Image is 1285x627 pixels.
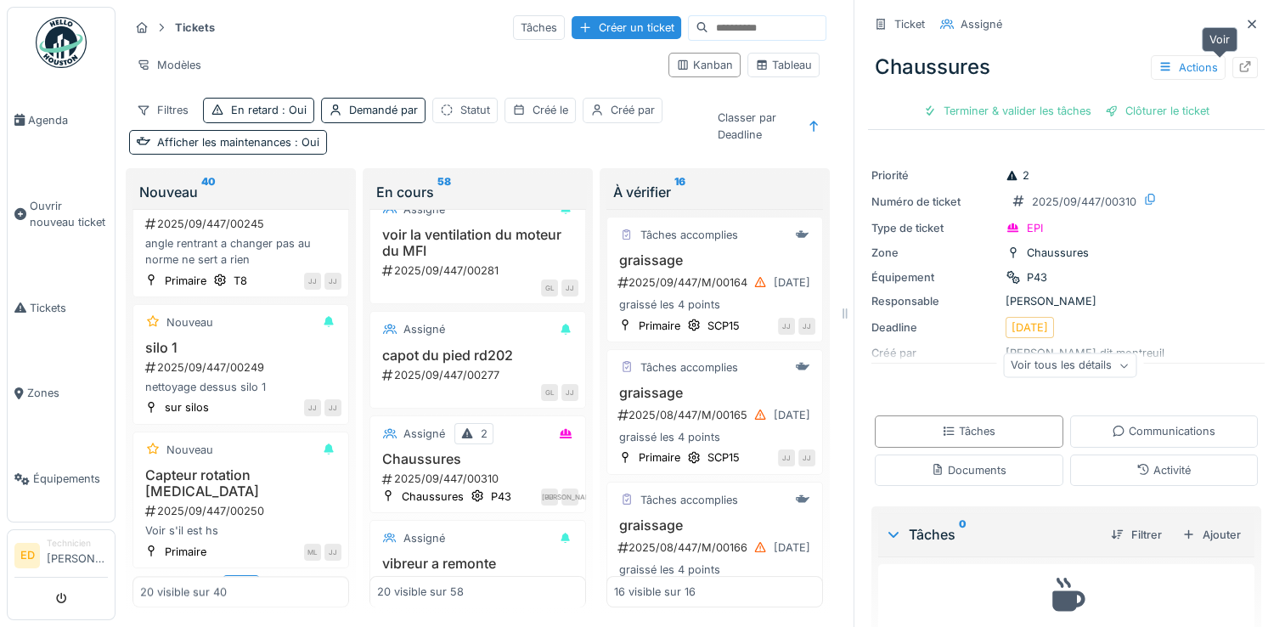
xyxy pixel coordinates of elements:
div: En retard [231,102,307,118]
div: [DATE] [774,539,810,556]
span: : Oui [279,104,307,116]
div: graissé les 4 points [614,297,815,313]
div: À vérifier [613,182,816,202]
div: 2025/09/447/00250 [144,503,341,519]
div: [DATE] [1012,319,1048,336]
div: [DATE] [774,407,810,423]
div: T8 [234,273,247,289]
div: JJ [304,273,321,290]
div: Primaire [165,273,206,289]
div: ML [304,544,321,561]
div: Nouveau [139,182,342,202]
div: Tâches accomplies [640,359,738,376]
div: GL [541,384,558,401]
div: Tâches [942,423,995,439]
div: 20 visible sur 58 [377,584,464,600]
span: Ouvrir nouveau ticket [30,198,108,230]
a: Agenda [8,77,115,163]
div: Actions [1151,55,1226,80]
div: JJ [798,449,815,466]
div: Technicien [47,537,108,550]
div: 2025/09/447/00245 [144,216,341,232]
h3: capot du pied rd202 [377,347,578,364]
div: En cours [376,182,579,202]
div: Clôturer le ticket [1098,99,1216,122]
div: Chaussures [402,489,464,505]
div: EPI [1027,220,1043,236]
div: JJ [304,399,321,416]
h3: voir la ventilation du moteur du MFI [377,227,578,259]
div: 2025/09/447/00281 [380,263,578,279]
h3: silo 1 [140,340,341,356]
div: 2025/08/447/M/00165 [617,404,815,426]
a: Tickets [8,265,115,351]
sup: 58 [437,182,451,202]
h3: vibreur a remonte [377,556,578,572]
span: : Oui [291,136,319,149]
img: Badge_color-CXgf-gQk.svg [36,17,87,68]
div: JJ [778,318,795,335]
div: Tâches accomplies [640,492,738,508]
div: Activité [1136,462,1191,478]
div: 2025/09/447/00310 [380,471,578,487]
div: Plus [223,575,260,600]
div: JJ [324,544,341,561]
div: Documents [931,462,1006,478]
div: Zone [871,245,999,261]
div: JJ [798,318,815,335]
div: Voir s'il est hs [140,522,341,539]
div: 2025/08/447/M/00166 [617,537,815,558]
div: Chaussures [868,45,1265,89]
div: Assigné [961,16,1002,32]
div: Type de ticket [871,220,999,236]
div: Afficher les maintenances [157,134,319,150]
div: SCP15 [707,318,740,334]
div: Voir [1202,27,1237,52]
div: Deadline [871,319,999,336]
div: Classer par Deadline [710,105,798,146]
div: JJ [541,489,558,506]
a: Ouvrir nouveau ticket [8,163,115,265]
div: 20 visible sur 40 [140,584,227,600]
div: Ticket [894,16,925,32]
div: 2 [1006,167,1029,184]
div: Assigné [403,321,445,337]
div: Assigné [403,426,445,442]
div: Assigné [403,530,445,546]
a: Équipements [8,436,115,522]
div: Priorité [871,167,999,184]
div: Modèles [129,53,209,77]
span: Équipements [33,471,108,487]
div: Terminer & valider les tâches [916,99,1098,122]
div: nettoyage dessus silo 1 [140,379,341,395]
div: JJ [778,449,795,466]
div: 2025/09/447/00277 [380,367,578,383]
div: Demandé par [349,102,418,118]
div: Filtres [129,98,196,122]
div: GL [541,280,558,297]
div: Kanban [676,57,733,73]
div: Primaire [639,449,680,466]
span: Tickets [30,300,108,316]
a: Zones [8,351,115,437]
strong: Tickets [168,20,222,36]
div: Assigné [403,201,445,217]
div: [PERSON_NAME] [871,293,1261,309]
div: JJ [324,273,341,290]
sup: 16 [674,182,685,202]
h3: graissage [614,252,815,268]
div: graissé les 4 points [614,429,815,445]
div: Voir tous les détails [1003,353,1136,378]
div: sur silos [165,399,209,415]
sup: 40 [201,182,216,202]
div: 2025/09/447/M/00164 [617,272,815,293]
div: Chaussures [1027,245,1089,261]
sup: 0 [959,524,967,545]
div: Tâches accomplies [640,227,738,243]
li: ED [14,543,40,568]
a: ED Technicien[PERSON_NAME] [14,537,108,578]
div: P43 [1027,269,1047,285]
div: Nouveau [166,314,213,330]
li: [PERSON_NAME] [47,537,108,573]
div: Créer un ticket [572,16,681,39]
